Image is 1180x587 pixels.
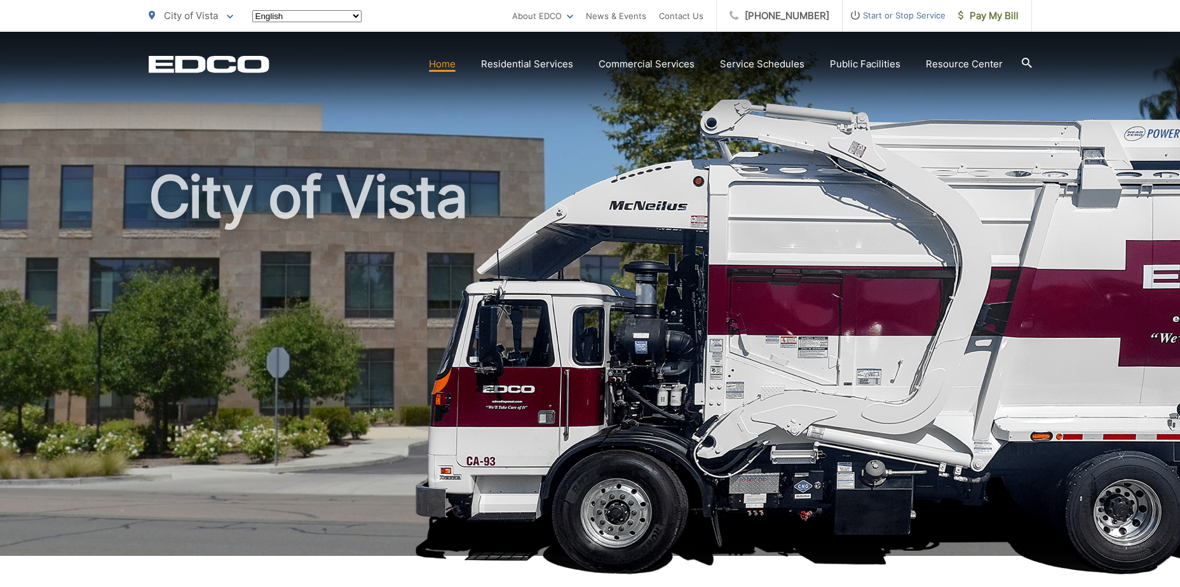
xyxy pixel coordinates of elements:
[481,57,573,72] a: Residential Services
[586,8,646,24] a: News & Events
[830,57,900,72] a: Public Facilities
[512,8,573,24] a: About EDCO
[659,8,703,24] a: Contact Us
[599,57,695,72] a: Commercial Services
[149,165,1032,567] h1: City of Vista
[149,55,269,73] a: EDCD logo. Return to the homepage.
[429,57,456,72] a: Home
[958,8,1019,24] span: Pay My Bill
[720,57,804,72] a: Service Schedules
[164,10,218,22] span: City of Vista
[252,10,362,22] select: Select a language
[926,57,1003,72] a: Resource Center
